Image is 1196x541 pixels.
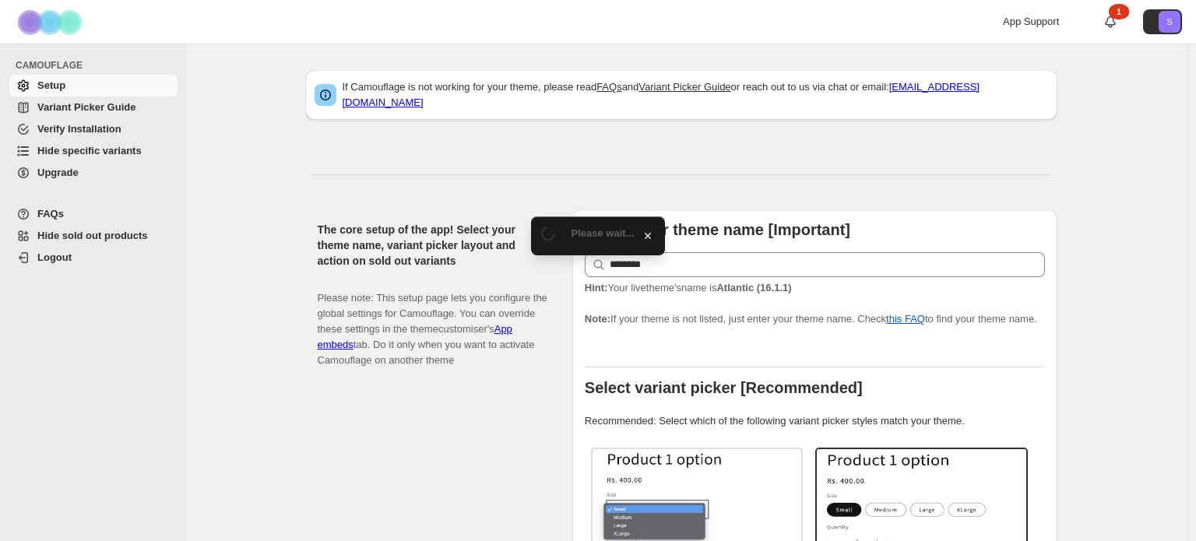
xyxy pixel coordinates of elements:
a: 1 [1103,14,1118,30]
img: Camouflage [12,1,90,44]
strong: Atlantic (16.1.1) [716,282,791,293]
span: Upgrade [37,167,79,178]
strong: Note: [585,313,610,325]
span: Your live theme's name is [585,282,792,293]
span: Hide sold out products [37,230,148,241]
p: Recommended: Select which of the following variant picker styles match your theme. [585,413,1045,429]
a: Setup [9,75,178,97]
a: FAQs [9,203,178,225]
a: Variant Picker Guide [638,81,730,93]
span: Logout [37,251,72,263]
a: this FAQ [886,313,925,325]
span: Verify Installation [37,123,121,135]
div: 1 [1109,4,1129,19]
span: Hide specific variants [37,145,142,156]
h2: The core setup of the app! Select your theme name, variant picker layout and action on sold out v... [318,222,547,269]
p: If your theme is not listed, just enter your theme name. Check to find your theme name. [585,280,1045,327]
span: CAMOUFLAGE [16,59,179,72]
p: If Camouflage is not working for your theme, please read and or reach out to us via chat or email: [343,79,1048,111]
a: Hide sold out products [9,225,178,247]
text: S [1166,17,1172,26]
span: App Support [1003,16,1059,27]
a: Verify Installation [9,118,178,140]
p: Please note: This setup page lets you configure the global settings for Camouflage. You can overr... [318,275,547,368]
span: FAQs [37,208,64,220]
a: Logout [9,247,178,269]
strong: Hint: [585,282,608,293]
span: Setup [37,79,65,91]
b: Select your theme name [Important] [585,221,850,238]
span: Avatar with initials S [1159,11,1180,33]
b: Select variant picker [Recommended] [585,379,863,396]
a: Variant Picker Guide [9,97,178,118]
a: Hide specific variants [9,140,178,162]
button: Avatar with initials S [1143,9,1182,34]
span: Please wait... [572,227,635,239]
span: Variant Picker Guide [37,101,135,113]
a: Upgrade [9,162,178,184]
a: FAQs [596,81,622,93]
